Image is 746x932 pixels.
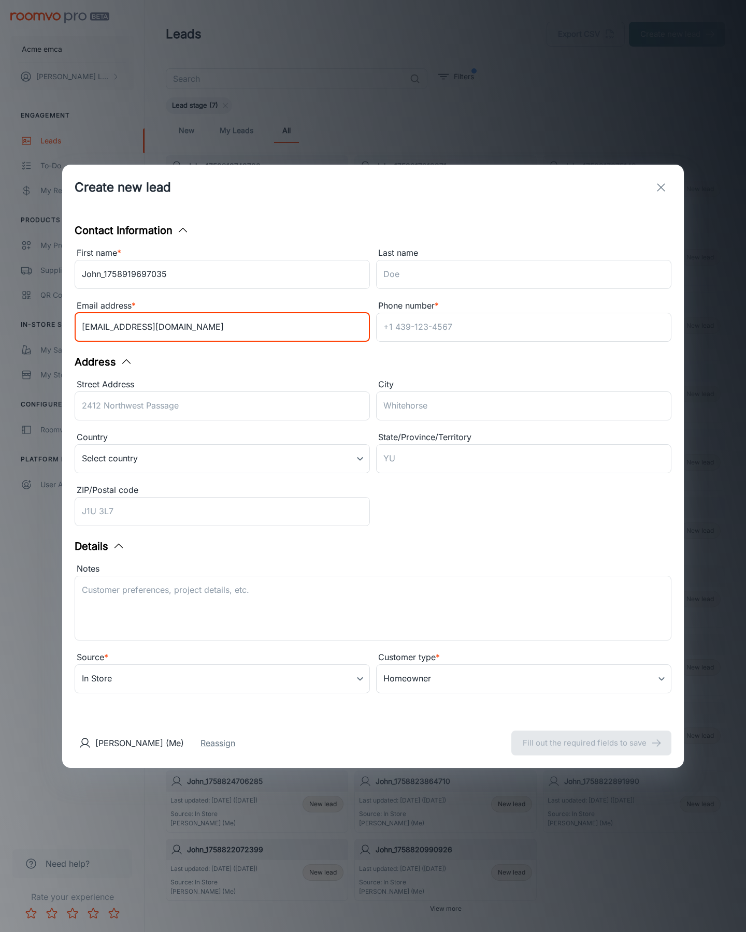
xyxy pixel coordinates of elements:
[376,431,671,444] div: State/Province/Territory
[75,354,133,370] button: Address
[376,664,671,693] div: Homeowner
[376,260,671,289] input: Doe
[75,562,671,576] div: Notes
[75,497,370,526] input: J1U 3L7
[75,378,370,391] div: Street Address
[75,538,125,554] button: Details
[376,444,671,473] input: YU
[376,313,671,342] input: +1 439-123-4567
[75,313,370,342] input: myname@example.com
[651,177,671,198] button: exit
[75,651,370,664] div: Source
[376,378,671,391] div: City
[75,431,370,444] div: Country
[75,444,370,473] div: Select country
[376,651,671,664] div: Customer type
[75,260,370,289] input: John
[75,178,171,197] h1: Create new lead
[75,223,189,238] button: Contact Information
[75,664,370,693] div: In Store
[376,391,671,420] input: Whitehorse
[200,737,235,749] button: Reassign
[95,737,184,749] p: [PERSON_NAME] (Me)
[376,299,671,313] div: Phone number
[75,484,370,497] div: ZIP/Postal code
[75,391,370,420] input: 2412 Northwest Passage
[376,246,671,260] div: Last name
[75,246,370,260] div: First name
[75,299,370,313] div: Email address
